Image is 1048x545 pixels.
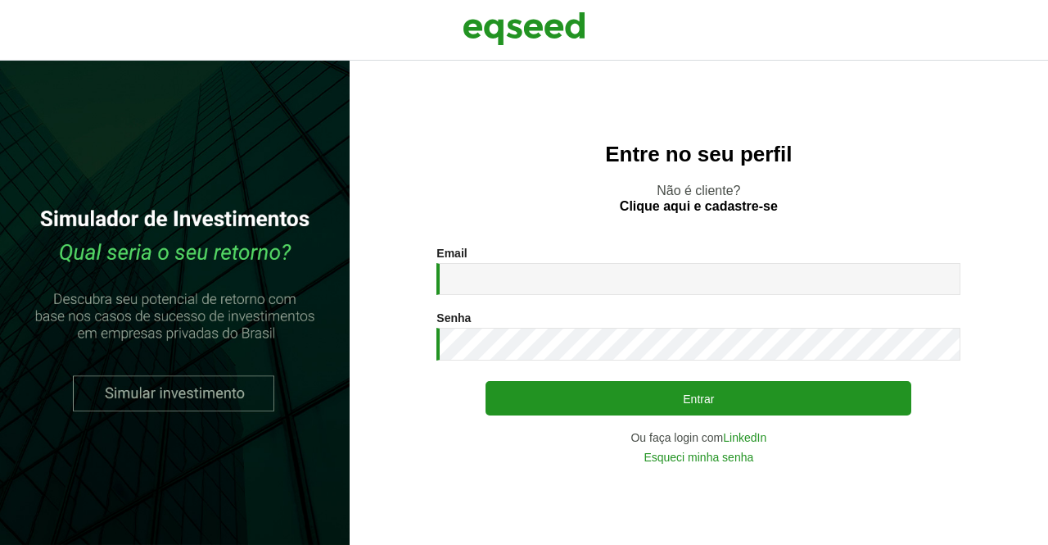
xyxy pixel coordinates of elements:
[436,248,467,259] label: Email
[723,432,766,443] a: LinkedIn
[486,381,911,416] button: Entrar
[436,312,471,324] label: Senha
[620,200,778,213] a: Clique aqui e cadastre-se
[382,183,1015,214] p: Não é cliente?
[382,143,1015,166] h2: Entre no seu perfil
[644,452,753,463] a: Esqueci minha senha
[436,432,960,443] div: Ou faça login com
[463,8,585,49] img: EqSeed Logo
